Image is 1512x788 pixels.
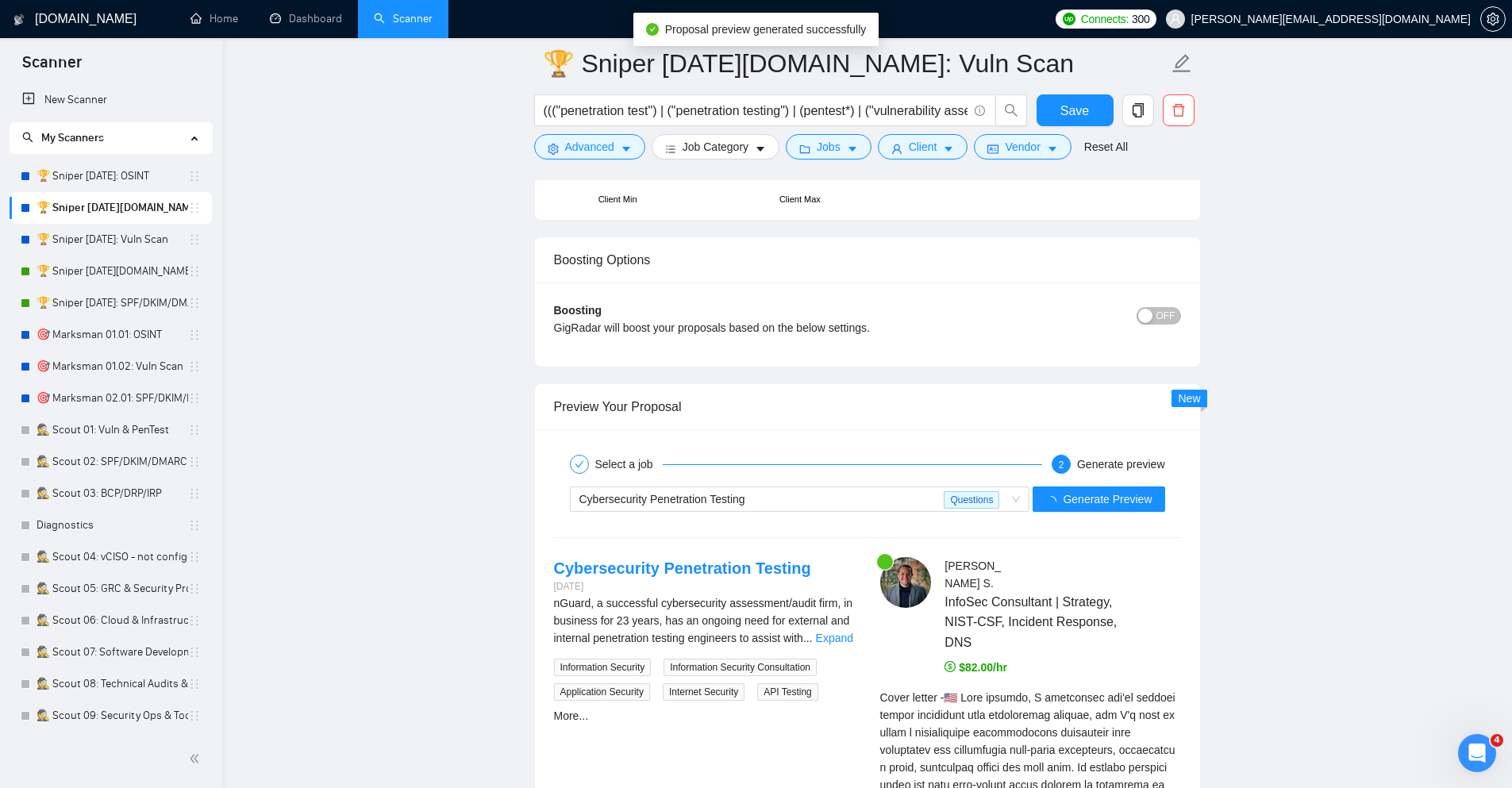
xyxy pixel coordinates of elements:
[757,683,818,701] span: API Testing
[554,384,1181,429] div: Preview Your Proposal
[10,446,212,478] li: 🕵️ Scout 02: SPF/DKIM/DMARC
[575,459,584,469] span: check
[37,256,188,287] a: 🏆 Sniper [DATE][DOMAIN_NAME]: SPF/DKIM/DMARC
[10,192,212,224] li: 🏆 Sniper 01.02.01.US: Vuln Scan
[1033,486,1164,512] button: Generate Preview
[880,557,931,608] img: c1w-ExEmrD1guFnWkAmcyQdglipOAY5D_dZgWmffb-62EBnfrGTzUgYCiMHEqzJ0nk
[190,12,238,25] a: homeHome
[554,597,853,644] span: nGuard, a successful cybersecurity assessment/audit firm, in business for 23 years, has an ongoin...
[1163,94,1195,126] button: delete
[1060,101,1089,121] span: Save
[554,659,652,676] span: Information Security
[909,138,937,156] span: Client
[652,134,779,160] button: barsJob Categorycaret-down
[188,265,201,278] span: holder
[37,160,188,192] a: 🏆 Sniper [DATE]: OSINT
[37,509,188,541] a: Diagnostics
[188,646,201,659] span: holder
[1481,13,1505,25] span: setting
[37,414,188,446] a: 🕵️ Scout 01: Vuln & PenTest
[1063,13,1075,25] img: upwork-logo.png
[188,551,201,563] span: holder
[995,94,1027,126] button: search
[10,224,212,256] li: 🏆 Sniper 01.02.01: Vuln Scan
[755,143,766,155] span: caret-down
[579,493,745,505] span: Cybersecurity Penetration Testing
[1047,143,1058,155] span: caret-down
[374,12,433,25] a: searchScanner
[10,256,212,287] li: 🏆 Sniper 02.01.01.US: SPF/DKIM/DMARC
[10,668,212,700] li: 🕵️ Scout 08: Technical Audits & Assessments - not configed
[37,573,188,605] a: 🕵️ Scout 05: GRC & Security Program - not configed
[37,668,188,700] a: 🕵️ Scout 08: Technical Audits & Assessments - not configed
[13,7,25,33] img: logo
[554,594,855,647] div: nGuard, a successful cybersecurity assessment/audit firm, in business for 23 years, has an ongoin...
[1081,10,1129,28] span: Connects:
[188,202,201,214] span: holder
[595,455,663,474] div: Select a job
[22,132,33,143] span: search
[598,193,637,206] div: Client Min
[188,519,201,532] span: holder
[37,382,188,414] a: 🎯 Marksman 02.01: SPF/DKIM/DMARC
[565,138,614,156] span: Advanced
[1480,13,1506,25] a: setting
[1170,13,1181,25] span: user
[1172,53,1192,74] span: edit
[996,103,1026,117] span: search
[1059,459,1064,471] span: 2
[1037,94,1114,126] button: Save
[189,751,205,767] span: double-left
[548,143,559,155] span: setting
[817,138,841,156] span: Jobs
[621,143,632,155] span: caret-down
[543,44,1168,83] input: Scanner name...
[816,632,853,644] a: Expand
[665,143,676,155] span: bars
[37,319,188,351] a: 🎯 Marksman 01.01: OSINT
[37,287,188,319] a: 🏆 Sniper [DATE]: SPF/DKIM/DMARC
[554,319,1025,336] div: GigRadar will boost your proposals based on the below settings.
[10,573,212,605] li: 🕵️ Scout 05: GRC & Security Program - not configed
[1491,734,1503,747] span: 4
[41,131,104,144] span: My Scanners
[974,134,1071,160] button: idcardVendorcaret-down
[664,659,817,676] span: Information Security Consultation
[10,287,212,319] li: 🏆 Sniper 02.01.01: SPF/DKIM/DMARC
[1045,496,1063,507] span: loading
[10,509,212,541] li: Diagnostics
[10,414,212,446] li: 🕵️ Scout 01: Vuln & PenTest
[10,84,212,116] li: New Scanner
[1164,103,1194,117] span: delete
[188,392,201,405] span: holder
[10,382,212,414] li: 🎯 Marksman 02.01: SPF/DKIM/DMARC
[1156,307,1175,325] span: OFF
[188,424,201,436] span: holder
[188,456,201,468] span: holder
[847,143,858,155] span: caret-down
[37,192,188,224] a: 🏆 Sniper [DATE][DOMAIN_NAME]: Vuln Scan
[975,106,985,116] span: info-circle
[987,143,998,155] span: idcard
[786,134,871,160] button: folderJobscaret-down
[10,541,212,573] li: 🕵️ Scout 04: vCISO - not configed
[188,709,201,722] span: holder
[799,143,810,155] span: folder
[803,632,813,644] span: ...
[554,579,811,594] div: [DATE]
[37,224,188,256] a: 🏆 Sniper [DATE]: Vuln Scan
[665,23,867,36] span: Proposal preview generated successfully
[544,101,968,121] input: Search Freelance Jobs...
[945,661,1007,674] span: $82.00/hr
[10,605,212,636] li: 🕵️ Scout 06: Cloud & Infrastructure - not configed
[683,138,748,156] span: Job Category
[188,360,201,373] span: holder
[891,143,902,155] span: user
[554,237,1181,283] div: Boosting Options
[10,636,212,668] li: 🕵️ Scout 07: Software Development - not configed
[22,84,199,116] a: New Scanner
[554,683,650,701] span: Application Security
[188,582,201,595] span: holder
[779,193,821,206] div: Client Max
[1077,455,1165,474] div: Generate preview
